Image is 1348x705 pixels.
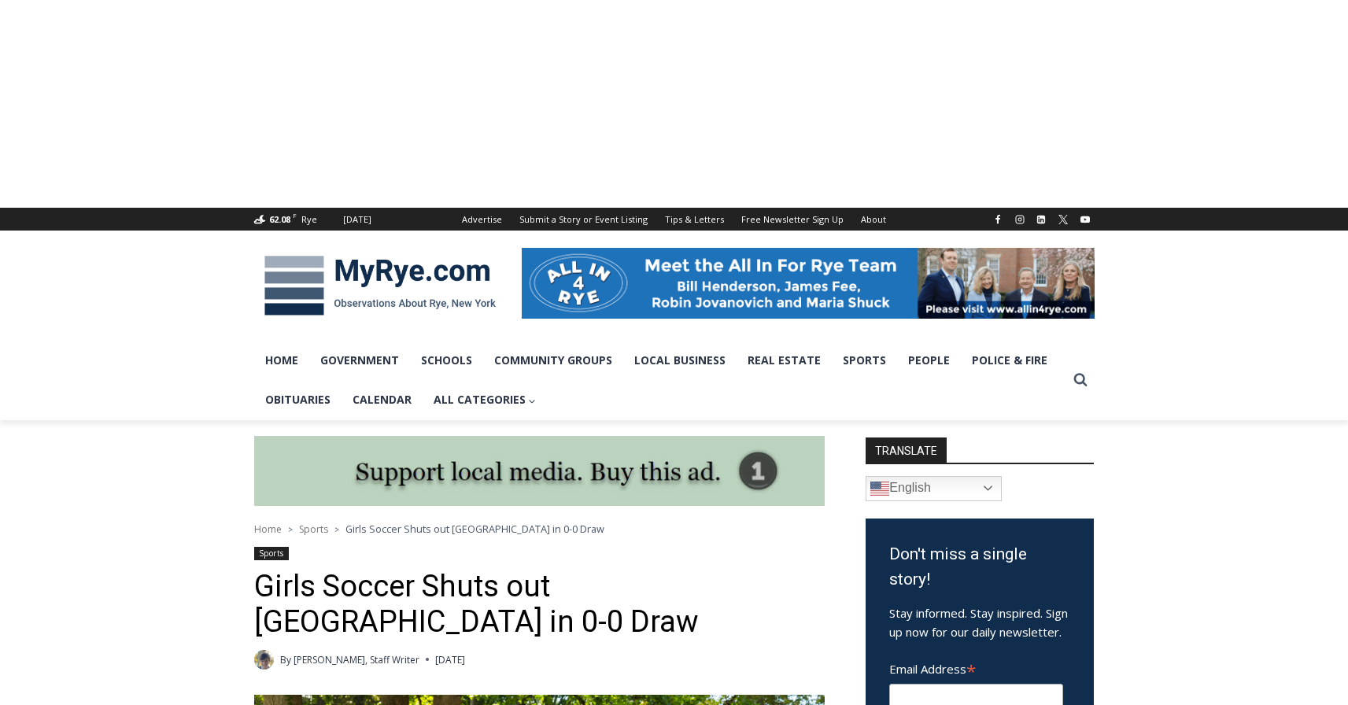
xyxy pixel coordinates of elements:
img: en [870,479,889,498]
h3: Don't miss a single story! [889,542,1070,592]
a: Author image [254,650,274,670]
strong: TRANSLATE [866,437,947,463]
a: Facebook [988,210,1007,229]
a: People [897,341,961,380]
a: YouTube [1076,210,1095,229]
a: Tips & Letters [656,208,733,231]
a: Home [254,522,282,536]
a: Sports [254,547,289,560]
a: [PERSON_NAME], Staff Writer [294,653,419,666]
span: > [288,524,293,535]
img: MyRye.com [254,245,506,327]
span: > [334,524,339,535]
span: All Categories [434,391,537,408]
a: Police & Fire [961,341,1058,380]
a: Calendar [342,380,423,419]
a: Free Newsletter Sign Up [733,208,852,231]
a: About [852,208,895,231]
a: Linkedin [1032,210,1051,229]
a: Real Estate [737,341,832,380]
a: X [1054,210,1073,229]
div: [DATE] [343,212,371,227]
span: F [293,211,297,220]
time: [DATE] [435,652,465,667]
img: All in for Rye [522,248,1095,319]
span: By [280,652,291,667]
p: Stay informed. Stay inspired. Sign up now for our daily newsletter. [889,603,1070,641]
a: Schools [410,341,483,380]
h1: Girls Soccer Shuts out [GEOGRAPHIC_DATA] in 0-0 Draw [254,569,825,640]
img: support local media, buy this ad [254,436,825,507]
nav: Primary Navigation [254,341,1066,420]
a: Local Business [623,341,737,380]
a: Advertise [453,208,511,231]
a: Submit a Story or Event Listing [511,208,656,231]
span: Girls Soccer Shuts out [GEOGRAPHIC_DATA] in 0-0 Draw [345,522,604,536]
a: Sports [299,522,328,536]
a: Home [254,341,309,380]
a: Sports [832,341,897,380]
a: Obituaries [254,380,342,419]
button: View Search Form [1066,366,1095,394]
a: Government [309,341,410,380]
nav: Breadcrumbs [254,521,825,537]
a: English [866,476,1002,501]
span: 62.08 [269,213,290,225]
img: (PHOTO: MyRye.com 2024 Head Intern, Editor and now Staff Writer Charlie Morris. Contributed.)Char... [254,650,274,670]
a: Instagram [1010,210,1029,229]
a: All Categories [423,380,548,419]
div: Rye [301,212,317,227]
label: Email Address [889,653,1063,681]
nav: Secondary Navigation [453,208,895,231]
a: Community Groups [483,341,623,380]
